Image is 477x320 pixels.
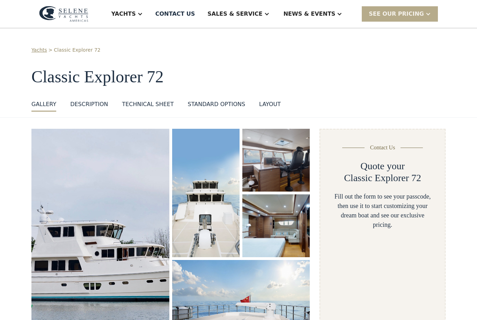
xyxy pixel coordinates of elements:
[188,100,245,112] a: standard options
[360,160,405,172] h2: Quote your
[31,68,446,86] h1: Classic Explorer 72
[370,143,395,152] div: Contact Us
[122,100,174,112] a: Technical sheet
[155,10,195,18] div: Contact US
[242,194,310,257] img: Luxury trawler yacht interior featuring a spacious cabin with a comfortable bed, modern sofa, and...
[31,46,47,54] a: Yachts
[344,172,421,184] h2: Classic Explorer 72
[188,100,245,109] div: standard options
[122,100,174,109] div: Technical sheet
[362,6,438,21] div: SEE Our Pricing
[207,10,262,18] div: Sales & Service
[242,194,310,257] a: open lightbox
[369,10,424,18] div: SEE Our Pricing
[259,100,281,109] div: layout
[39,6,88,22] img: logo
[284,10,336,18] div: News & EVENTS
[111,10,136,18] div: Yachts
[172,129,240,257] a: open lightbox
[242,129,310,192] a: open lightbox
[259,100,281,112] a: layout
[331,192,434,230] div: Fill out the form to see your passcode, then use it to start customizing your dream boat and see ...
[31,100,56,109] div: GALLERY
[54,46,100,54] a: Classic Explorer 72
[31,100,56,112] a: GALLERY
[49,46,53,54] div: >
[70,100,108,109] div: DESCRIPTION
[70,100,108,112] a: DESCRIPTION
